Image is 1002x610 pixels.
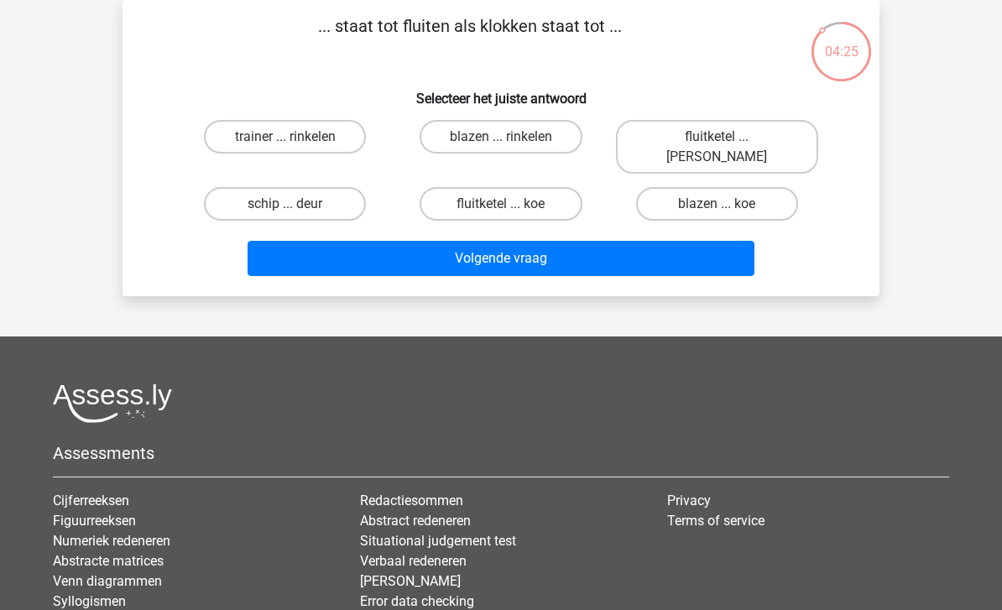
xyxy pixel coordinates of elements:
a: Privacy [667,493,711,508]
a: Numeriek redeneren [53,533,170,549]
button: Volgende vraag [248,241,755,276]
a: [PERSON_NAME] [360,573,461,589]
p: ... staat tot fluiten als klokken staat tot ... [149,13,790,64]
a: Error data checking [360,593,474,609]
div: 04:25 [810,20,873,62]
a: Abstract redeneren [360,513,471,529]
a: Cijferreeksen [53,493,129,508]
a: Figuurreeksen [53,513,136,529]
a: Venn diagrammen [53,573,162,589]
h5: Assessments [53,443,949,463]
a: Redactiesommen [360,493,463,508]
label: blazen ... rinkelen [420,120,582,154]
a: Verbaal redeneren [360,553,467,569]
a: Terms of service [667,513,765,529]
a: Situational judgement test [360,533,516,549]
label: blazen ... koe [636,187,798,221]
a: Syllogismen [53,593,126,609]
label: fluitketel ... [PERSON_NAME] [616,120,818,174]
label: fluitketel ... koe [420,187,582,221]
label: schip ... deur [204,187,366,221]
label: trainer ... rinkelen [204,120,366,154]
img: Assessly logo [53,383,172,423]
h6: Selecteer het juiste antwoord [149,77,853,107]
a: Abstracte matrices [53,553,164,569]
